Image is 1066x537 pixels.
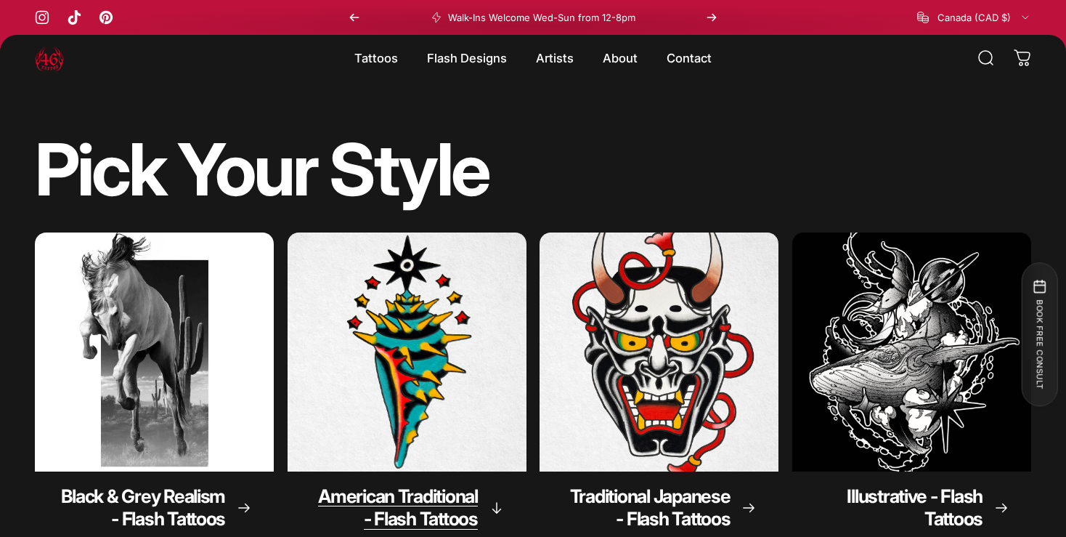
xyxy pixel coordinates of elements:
[340,43,726,73] nav: Primary
[1021,262,1057,406] button: BOOK FREE CONSULT
[521,43,588,73] summary: Artists
[35,134,165,206] animate-element: Pick
[340,43,412,73] summary: Tattoos
[570,485,731,530] span: Traditional Japanese - Flash Tattoos
[847,485,982,530] span: Illustrative - Flash Tattoos
[652,43,726,73] a: Contact
[177,134,317,206] animate-element: Your
[1006,42,1038,74] a: 0 items
[412,43,521,73] summary: Flash Designs
[588,43,652,73] summary: About
[61,485,225,530] span: Black & Grey Realism - Flash Tattoos
[318,485,478,530] span: American Traditional - Flash Tattoos
[329,134,488,206] animate-element: Style
[448,12,635,23] p: Walk-Ins Welcome Wed-Sun from 12-8pm
[937,12,1011,23] span: Canada (CAD $)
